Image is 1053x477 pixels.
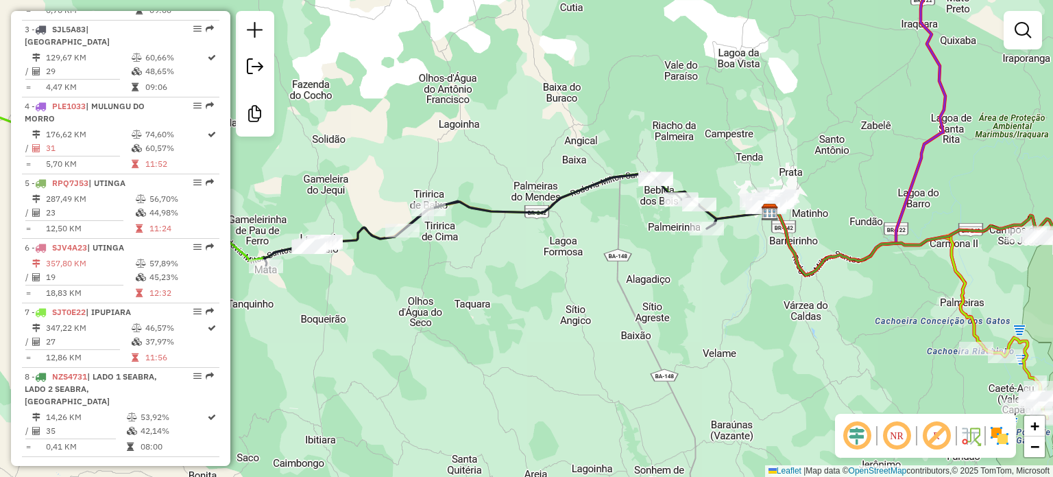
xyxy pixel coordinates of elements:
[132,353,138,362] i: Tempo total em rota
[45,270,135,284] td: 19
[45,80,131,94] td: 4,47 KM
[149,270,214,284] td: 45,23%
[45,51,131,65] td: 129,67 KM
[765,465,1053,477] div: Map data © contributors,© 2025 TomTom, Microsoft
[208,324,216,332] i: Rota otimizada
[880,419,913,452] span: Ocultar NR
[840,419,873,452] span: Ocultar deslocamento
[960,425,982,447] img: Fluxo de ruas
[132,324,142,332] i: % de utilização do peso
[45,141,131,155] td: 31
[989,425,1010,447] img: Exibir/Ocultar setores
[136,6,143,14] i: Tempo total em rota
[45,157,131,171] td: 5,70 KM
[25,3,32,17] td: =
[25,307,131,317] span: 7 -
[45,351,131,364] td: 12,86 KM
[208,413,216,421] i: Rota otimizada
[132,160,138,168] i: Tempo total em rota
[32,338,40,346] i: Total de Atividades
[45,440,126,454] td: 0,41 KM
[25,270,32,284] td: /
[803,466,806,476] span: |
[25,371,157,406] span: 8 -
[45,3,135,17] td: 6,70 KM
[32,67,40,75] i: Total de Atividades
[45,321,131,335] td: 347,22 KM
[140,410,206,424] td: 53,92%
[145,321,206,335] td: 46,57%
[206,25,214,33] em: Rota exportada
[25,141,32,155] td: /
[25,351,32,364] td: =
[127,443,134,451] i: Tempo total em rota
[32,413,40,421] i: Distância Total
[45,410,126,424] td: 14,26 KM
[145,335,206,349] td: 37,97%
[32,130,40,139] i: Distância Total
[1030,438,1039,455] span: −
[193,372,202,380] em: Opções
[149,222,214,235] td: 11:24
[25,65,32,78] td: /
[45,257,135,270] td: 357,80 KM
[45,424,126,438] td: 35
[149,3,214,17] td: 09:00
[136,259,146,268] i: % de utilização do peso
[45,222,135,235] td: 12,50 KM
[761,203,779,221] img: Diskol Seabra
[149,286,214,300] td: 12:32
[25,440,32,454] td: =
[25,222,32,235] td: =
[45,128,131,141] td: 176,62 KM
[132,144,142,152] i: % de utilização da cubagem
[193,25,202,33] em: Opções
[52,101,86,111] span: PLE1033
[145,51,206,65] td: 60,66%
[193,243,202,251] em: Opções
[25,424,32,438] td: /
[88,178,125,188] span: | UTINGA
[52,24,86,34] span: SJL5A83
[206,243,214,251] em: Rota exportada
[127,427,137,435] i: % de utilização da cubagem
[241,16,269,47] a: Nova sessão e pesquisa
[208,130,216,139] i: Rota otimizada
[849,466,907,476] a: OpenStreetMap
[145,141,206,155] td: 60,57%
[45,65,131,78] td: 29
[206,307,214,316] em: Rota exportada
[206,178,214,187] em: Rota exportada
[25,371,157,406] span: | LADO 1 SEABRA, LADO 2 SEABRA, [GEOGRAPHIC_DATA]
[1009,16,1037,44] a: Exibir filtros
[145,128,206,141] td: 74,60%
[1024,437,1045,457] a: Zoom out
[32,324,40,332] i: Distância Total
[32,209,40,217] i: Total de Atividades
[25,80,32,94] td: =
[45,286,135,300] td: 18,83 KM
[25,335,32,349] td: /
[206,372,214,380] em: Rota exportada
[52,307,86,317] span: SJT0E22
[1030,417,1039,434] span: +
[132,83,138,91] i: Tempo total em rota
[132,54,142,62] i: % de utilização do peso
[86,307,131,317] span: | IPUPIARA
[241,53,269,84] a: Exportar sessão
[32,273,40,281] i: Total de Atividades
[32,144,40,152] i: Total de Atividades
[132,130,142,139] i: % de utilização do peso
[193,178,202,187] em: Opções
[149,192,214,206] td: 56,70%
[136,289,143,297] i: Tempo total em rota
[87,242,124,253] span: | UTINGA
[145,65,206,78] td: 48,65%
[45,206,135,220] td: 23
[25,242,124,253] span: 6 -
[25,206,32,220] td: /
[149,257,214,270] td: 57,89%
[920,419,953,452] span: Exibir rótulo
[52,242,87,253] span: SJV4A23
[145,351,206,364] td: 11:56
